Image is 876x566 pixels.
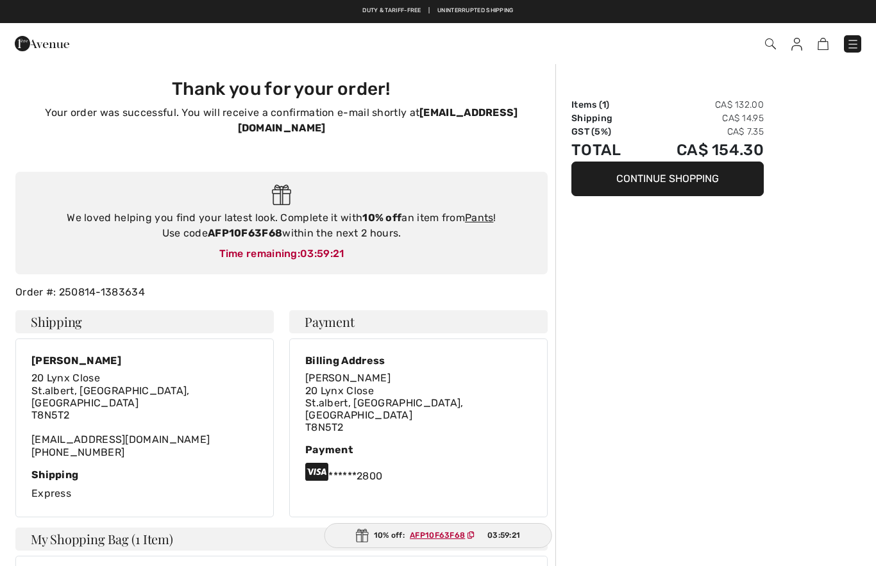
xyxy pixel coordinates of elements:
[641,112,764,125] td: CA$ 14.95
[818,38,829,50] img: Shopping Bag
[31,372,190,421] span: 20 Lynx Close St.albert, [GEOGRAPHIC_DATA], [GEOGRAPHIC_DATA] T8N5T2
[31,446,124,458] a: [PHONE_NUMBER]
[15,310,274,333] h4: Shipping
[847,38,859,51] img: Menu
[15,528,548,551] h4: My Shopping Bag (1 Item)
[324,523,552,548] div: 10% off:
[765,38,776,49] img: Search
[356,529,369,542] img: Gift.svg
[300,247,344,260] span: 03:59:21
[31,354,258,367] div: [PERSON_NAME]
[238,106,518,134] strong: [EMAIL_ADDRESS][DOMAIN_NAME]
[289,310,548,333] h4: Payment
[641,138,764,162] td: CA$ 154.30
[571,98,641,112] td: Items ( )
[28,246,535,262] div: Time remaining:
[410,531,465,540] ins: AFP10F63F68
[8,285,555,300] div: Order #: 250814-1383634
[28,210,535,241] div: We loved helping you find your latest look. Complete it with an item from ! Use code within the n...
[305,372,391,384] span: [PERSON_NAME]
[31,469,258,501] div: Express
[571,112,641,125] td: Shipping
[602,99,606,110] span: 1
[791,38,802,51] img: My Info
[641,98,764,112] td: CA$ 132.00
[305,354,532,367] div: Billing Address
[15,31,69,56] img: 1ère Avenue
[23,105,540,136] p: Your order was successful. You will receive a confirmation e-mail shortly at
[571,162,764,196] button: Continue Shopping
[305,385,464,434] span: 20 Lynx Close St.albert, [GEOGRAPHIC_DATA], [GEOGRAPHIC_DATA] T8N5T2
[272,185,292,206] img: Gift.svg
[571,138,641,162] td: Total
[208,227,282,239] strong: AFP10F63F68
[31,469,258,481] div: Shipping
[571,125,641,138] td: GST (5%)
[23,78,540,100] h3: Thank you for your order!
[641,125,764,138] td: CA$ 7.35
[305,444,532,456] div: Payment
[465,212,494,224] a: Pants
[487,529,520,541] span: 03:59:21
[15,37,69,49] a: 1ère Avenue
[362,212,401,224] strong: 10% off
[31,372,258,458] div: [EMAIL_ADDRESS][DOMAIN_NAME]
